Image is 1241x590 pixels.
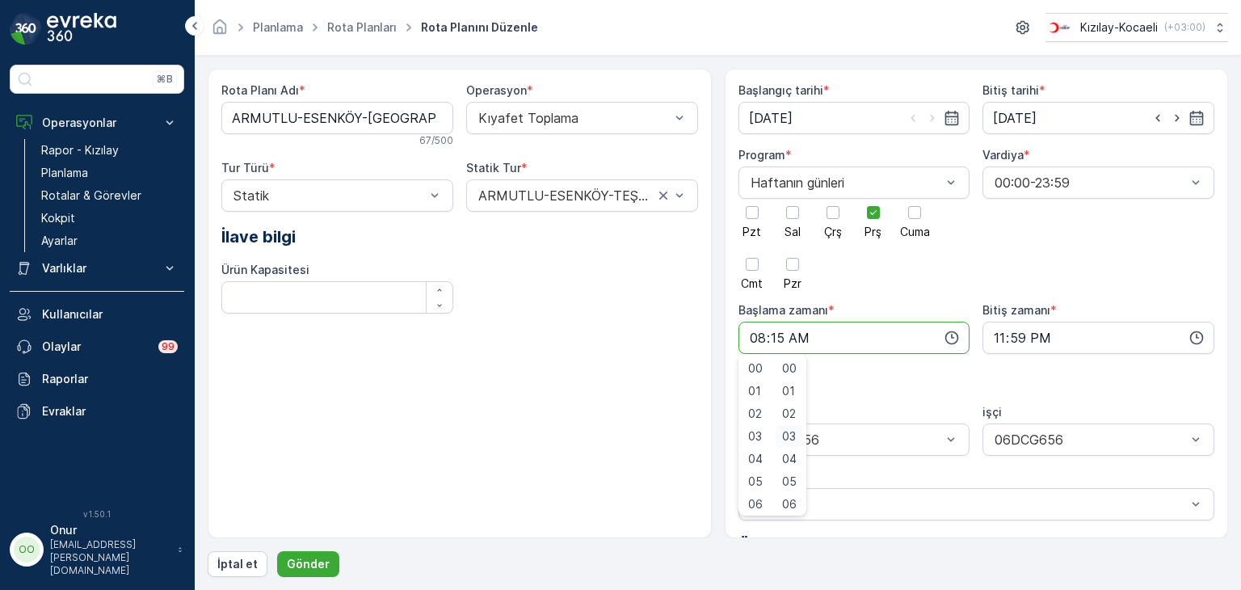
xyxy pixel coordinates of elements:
[47,13,116,45] img: logo_dark-DEwI_e13.png
[10,107,184,139] button: Operasyonlar
[35,139,184,162] a: Rapor - Kızılay
[35,207,184,230] a: Kokpit
[287,556,330,572] p: Gönder
[982,405,1002,419] label: işçi
[10,522,184,577] button: OOOnur[EMAIL_ADDRESS][PERSON_NAME][DOMAIN_NAME]
[35,162,184,184] a: Planlama
[782,383,795,399] span: 01
[824,226,842,238] span: Çrş
[748,360,763,377] span: 00
[782,406,796,422] span: 02
[738,354,806,516] ul: Menu
[982,83,1039,97] label: Bitiş tarihi
[14,537,40,563] div: OO
[41,233,78,249] p: Ayarlar
[50,538,170,577] p: [EMAIL_ADDRESS][PERSON_NAME][DOMAIN_NAME]
[221,83,299,97] label: Rota Planı Adı
[782,451,797,467] span: 04
[10,363,184,395] a: Raporlar
[42,403,178,419] p: Evraklar
[10,331,184,363] a: Olaylar99
[253,20,303,34] a: Planlama
[1080,19,1158,36] p: Kızılay-Kocaeli
[35,230,184,252] a: Ayarlar
[782,360,797,377] span: 00
[42,371,178,387] p: Raporlar
[748,428,762,445] span: 03
[1045,13,1228,42] button: Kızılay-Kocaeli(+03:00)
[784,278,801,289] span: Pzr
[785,226,801,238] span: Sal
[41,188,141,204] p: Rotalar & Görevler
[221,225,296,249] span: İlave bilgi
[418,19,541,36] span: Rota Planını Düzenle
[41,142,119,158] p: Rapor - Kızılay
[742,226,761,238] span: Pzt
[10,13,42,45] img: logo
[738,303,828,317] label: Başlama zamanı
[864,226,881,238] span: Prş
[42,115,152,131] p: Operasyonlar
[50,522,170,538] p: Onur
[42,339,149,355] p: Olaylar
[900,226,930,238] span: Cuma
[782,474,797,490] span: 05
[738,533,1215,558] p: Önemli Konumlar
[221,161,269,175] label: Tur Türü
[466,161,521,175] label: Statik Tur
[1164,21,1205,34] p: ( +03:00 )
[738,83,823,97] label: Başlangıç tarihi
[748,383,761,399] span: 01
[982,303,1050,317] label: Bitiş zamanı
[10,252,184,284] button: Varlıklar
[741,278,763,289] span: Cmt
[982,148,1024,162] label: Vardiya
[221,263,309,276] label: Ürün Kapasitesi
[10,298,184,331] a: Kullanıcılar
[10,509,184,519] span: v 1.50.1
[162,340,175,353] p: 99
[782,496,797,512] span: 06
[1045,19,1074,36] img: k%C4%B1z%C4%B1lay_0jL9uU1.png
[41,210,75,226] p: Kokpit
[751,495,1187,514] p: Seç
[10,395,184,428] a: Evraklar
[277,551,339,577] button: Gönder
[208,551,267,577] button: İptal et
[157,73,173,86] p: ⌘B
[327,20,397,34] a: Rota Planları
[35,184,184,207] a: Rotalar & Görevler
[738,148,785,162] label: Program
[738,102,970,134] input: dd/mm/yyyy
[42,260,152,276] p: Varlıklar
[982,102,1214,134] input: dd/mm/yyyy
[748,474,763,490] span: 05
[748,451,763,467] span: 04
[42,306,178,322] p: Kullanıcılar
[466,83,527,97] label: Operasyon
[217,556,258,572] p: İptal et
[782,428,796,445] span: 03
[748,406,762,422] span: 02
[211,24,229,38] a: Ana Sayfa
[419,134,453,147] p: 67 / 500
[748,496,763,512] span: 06
[41,165,88,181] p: Planlama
